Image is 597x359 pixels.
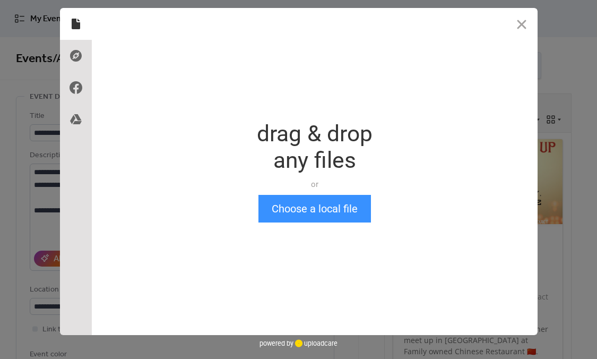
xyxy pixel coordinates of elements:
div: Direct Link [60,40,92,72]
button: Close [506,8,538,40]
div: Local Files [60,8,92,40]
div: powered by [259,335,338,351]
div: drag & drop any files [257,121,373,174]
div: Facebook [60,72,92,104]
div: or [257,179,373,190]
div: Google Drive [60,104,92,135]
a: uploadcare [293,339,338,347]
button: Choose a local file [258,195,371,223]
